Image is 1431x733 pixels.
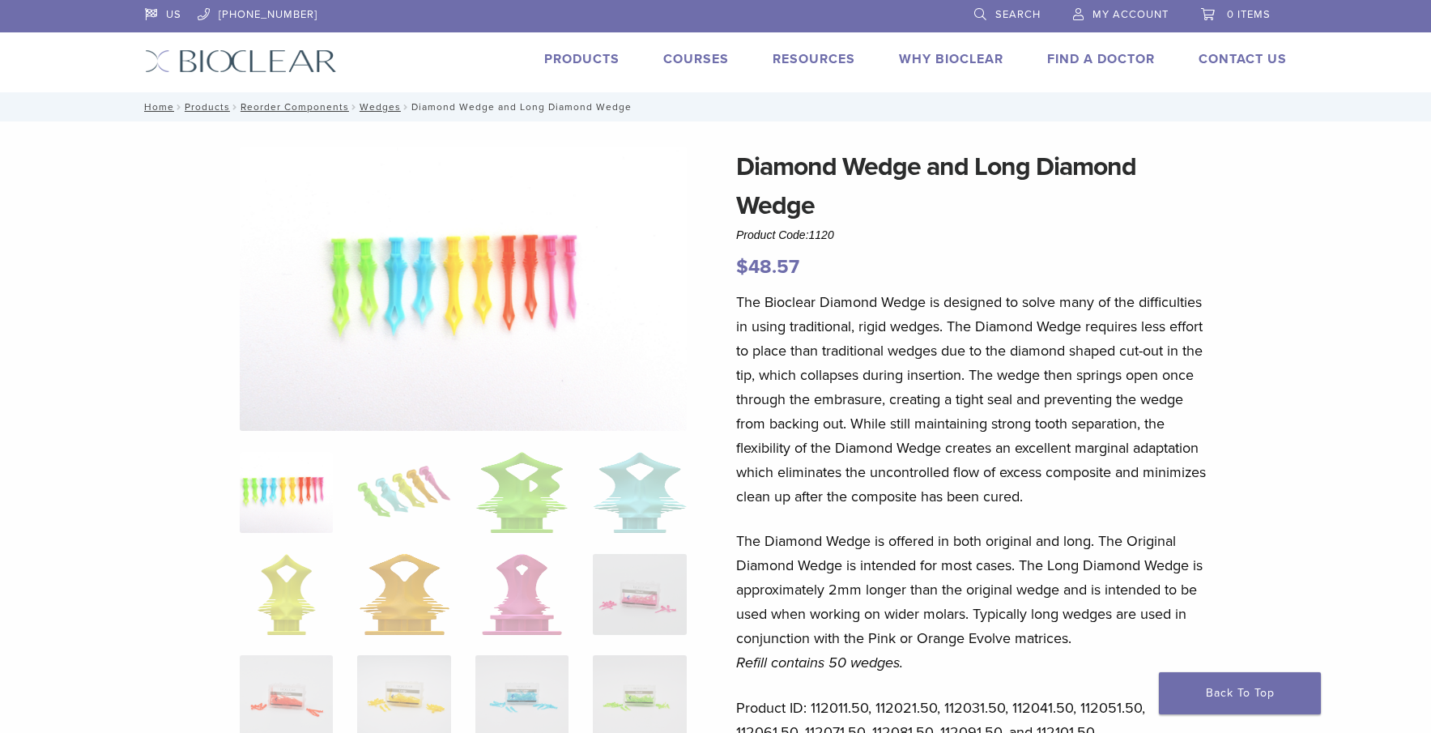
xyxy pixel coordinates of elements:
em: Refill contains 50 wedges. [736,654,903,671]
span: 1120 [809,228,834,241]
a: Why Bioclear [899,51,1003,67]
span: 0 items [1227,8,1271,21]
a: Home [139,101,174,113]
nav: Diamond Wedge and Long Diamond Wedge [133,92,1299,121]
span: Search [995,8,1041,21]
img: Bioclear [145,49,337,73]
img: Diamond Wedge and Long Diamond Wedge - Image 3 [475,452,569,533]
p: The Bioclear Diamond Wedge is designed to solve many of the difficulties in using traditional, ri... [736,290,1212,509]
a: Products [185,101,230,113]
img: Diamond Wedge and Long Diamond Wedge - Image 7 [482,554,562,635]
a: Wedges [360,101,401,113]
span: / [349,103,360,111]
span: Product Code: [736,228,834,241]
span: $ [736,255,748,279]
bdi: 48.57 [736,255,799,279]
img: Diamond Wedge and Long Diamond Wedge - Image 4 [593,452,686,533]
a: Find A Doctor [1047,51,1155,67]
a: Resources [773,51,855,67]
span: My Account [1092,8,1169,21]
a: Reorder Components [241,101,349,113]
p: The Diamond Wedge is offered in both original and long. The Original Diamond Wedge is intended fo... [736,529,1212,675]
h1: Diamond Wedge and Long Diamond Wedge [736,147,1212,225]
a: Products [544,51,620,67]
img: Diamond Wedge and Long Diamond Wedge - Image 8 [593,554,686,635]
img: Diamond Wedge and Long Diamond Wedge - Image 2 [357,452,450,533]
img: Diamond Wedge and Long Diamond Wedge - Image 5 [258,554,316,635]
a: Contact Us [1199,51,1287,67]
span: / [401,103,411,111]
img: DSC_0187_v3-1920x1218-1-324x324.png [240,452,333,533]
img: Diamond Wedge and Long Diamond Wedge - Image 6 [360,554,449,635]
a: Back To Top [1159,672,1321,714]
a: Courses [663,51,729,67]
span: / [174,103,185,111]
span: / [230,103,241,111]
img: DSC_0187_v3-1920x1218-1.png [240,147,687,431]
